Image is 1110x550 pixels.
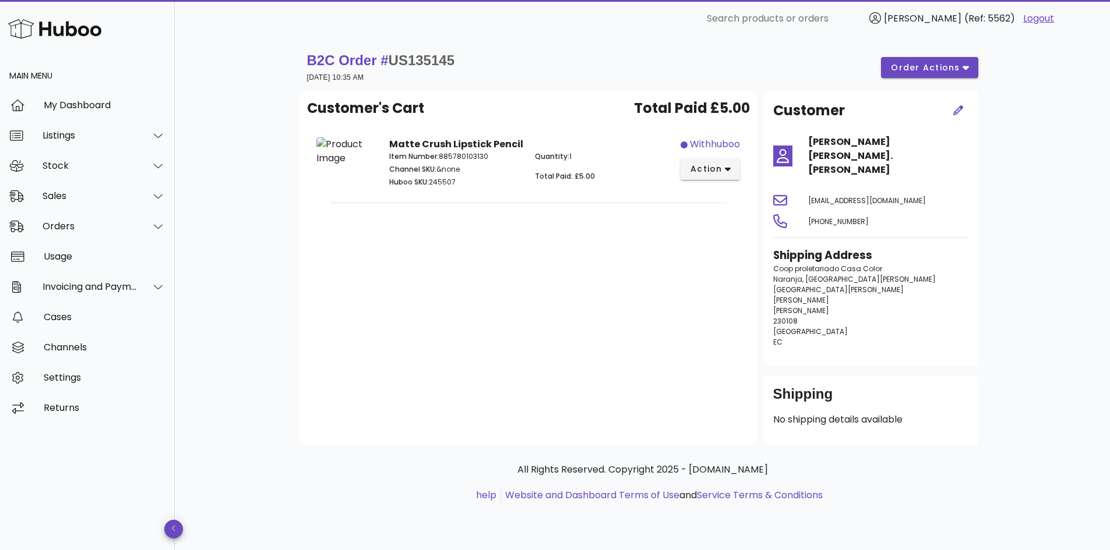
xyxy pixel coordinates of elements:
[309,463,976,477] p: All Rights Reserved. Copyright 2025 - [DOMAIN_NAME]
[44,311,165,322] div: Cases
[535,151,667,162] p: 1
[535,171,595,181] span: Total Paid: £5.00
[690,163,723,175] span: action
[476,488,496,502] a: help
[773,327,848,336] span: [GEOGRAPHIC_DATA]
[44,342,165,353] div: Channels
[964,12,1015,25] span: (Ref: 5562)
[43,221,138,232] div: Orders
[773,316,798,326] span: 230108
[389,52,454,68] span: US135145
[773,295,829,305] span: [PERSON_NAME]
[884,12,961,25] span: [PERSON_NAME]
[681,159,741,180] button: action
[505,488,679,502] a: Website and Dashboard Terms of Use
[43,160,138,171] div: Stock
[501,488,823,502] li: and
[773,413,969,427] p: No shipping details available
[43,190,138,201] div: Sales
[773,264,882,274] span: Coop proletariado Casa Color
[43,130,138,141] div: Listings
[808,135,969,177] h4: [PERSON_NAME] [PERSON_NAME]. [PERSON_NAME]
[389,151,439,161] span: Item Number:
[307,98,424,119] span: Customer's Cart
[389,164,521,175] p: &none
[389,177,429,187] span: Huboo SKU:
[44,372,165,383] div: Settings
[773,285,904,294] span: [GEOGRAPHIC_DATA][PERSON_NAME]
[8,16,101,41] img: Huboo Logo
[773,274,936,284] span: Naranja, [GEOGRAPHIC_DATA][PERSON_NAME]
[881,57,978,78] button: order actions
[389,177,521,187] p: 245507
[44,100,165,111] div: My Dashboard
[890,62,960,74] span: order actions
[535,151,569,161] span: Quantity:
[773,100,845,121] h2: Customer
[307,73,364,81] small: [DATE] 10:35 AM
[44,251,165,262] div: Usage
[389,164,436,174] span: Channel SKU:
[808,217,869,226] span: [PHONE_NUMBER]
[773,337,783,347] span: EC
[690,137,740,151] div: withhuboo
[43,281,138,292] div: Invoicing and Payments
[389,137,523,151] strong: Matte Crush Lipstick Pencil
[773,385,969,413] div: Shipping
[316,137,375,165] img: Product Image
[389,151,521,162] p: 885780103130
[44,402,165,413] div: Returns
[307,52,455,68] strong: B2C Order #
[773,247,969,264] h3: Shipping Address
[1023,12,1054,26] a: Logout
[773,306,829,315] span: [PERSON_NAME]
[808,196,926,205] span: [EMAIL_ADDRESS][DOMAIN_NAME]
[697,488,823,502] a: Service Terms & Conditions
[634,98,750,119] span: Total Paid £5.00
